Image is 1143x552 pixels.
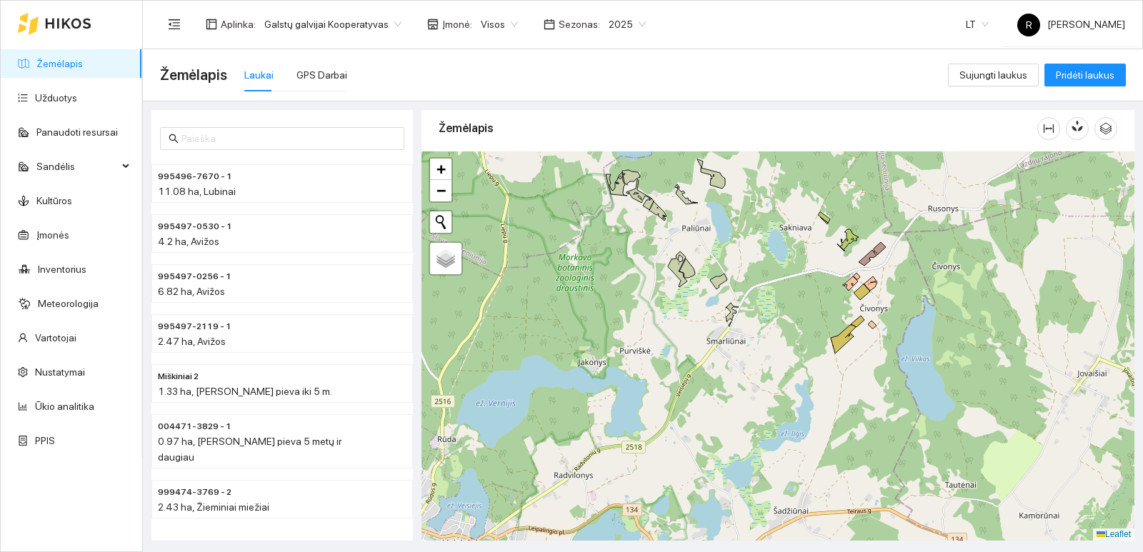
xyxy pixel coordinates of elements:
[430,211,451,233] button: Initiate a new search
[158,370,199,383] span: Miškiniai 2
[158,386,332,397] span: 1.33 ha, [PERSON_NAME] pieva iki 5 m.
[1097,529,1131,539] a: Leaflet
[436,181,446,199] span: −
[36,152,118,181] span: Sandėlis
[427,19,439,30] span: shop
[559,16,600,32] span: Sezonas :
[35,92,77,104] a: Užduotys
[264,14,401,35] span: Galstų galvijai Kooperatyvas
[1056,67,1114,83] span: Pridėti laukus
[948,69,1039,81] a: Sujungti laukus
[948,64,1039,86] button: Sujungti laukus
[609,14,646,35] span: 2025
[1044,64,1126,86] button: Pridėti laukus
[160,64,227,86] span: Žemėlapis
[38,264,86,275] a: Inventorius
[36,195,72,206] a: Kultūros
[158,501,269,513] span: 2.43 ha, Žieminiai miežiai
[1038,123,1059,134] span: column-width
[296,67,347,83] div: GPS Darbai
[244,67,274,83] div: Laukai
[35,435,55,446] a: PPIS
[1017,19,1125,30] span: [PERSON_NAME]
[158,186,236,197] span: 11.08 ha, Lubinai
[430,159,451,180] a: Zoom in
[158,420,231,433] span: 004471-3829 - 1
[1037,117,1060,140] button: column-width
[158,286,225,297] span: 6.82 ha, Avižos
[168,18,181,31] span: menu-fold
[158,436,341,463] span: 0.97 ha, [PERSON_NAME] pieva 5 metų ir daugiau
[35,366,85,378] a: Nustatymai
[158,270,231,283] span: 995497-0256 - 1
[38,298,99,309] a: Meteorologija
[158,170,232,184] span: 995496-7670 - 1
[158,336,226,347] span: 2.47 ha, Avižos
[544,19,555,30] span: calendar
[36,126,118,138] a: Panaudoti resursai
[439,108,1037,149] div: Žemėlapis
[1044,69,1126,81] a: Pridėti laukus
[430,243,461,274] a: Layers
[35,332,76,343] a: Vartotojai
[959,67,1027,83] span: Sujungti laukus
[436,160,446,178] span: +
[158,320,231,333] span: 995497-2119 - 1
[221,16,256,32] span: Aplinka :
[966,14,989,35] span: LT
[158,236,219,247] span: 4.2 ha, Avižos
[158,220,232,234] span: 995497-0530 - 1
[481,14,518,35] span: Visos
[36,58,83,69] a: Žemėlapis
[158,486,231,499] span: 999474-3769 - 2
[442,16,472,32] span: Įmonė :
[430,180,451,201] a: Zoom out
[1026,14,1032,36] span: R
[206,19,217,30] span: layout
[181,131,396,146] input: Paieška
[36,229,69,241] a: Įmonės
[160,10,189,39] button: menu-fold
[35,401,94,412] a: Ūkio analitika
[169,134,179,144] span: search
